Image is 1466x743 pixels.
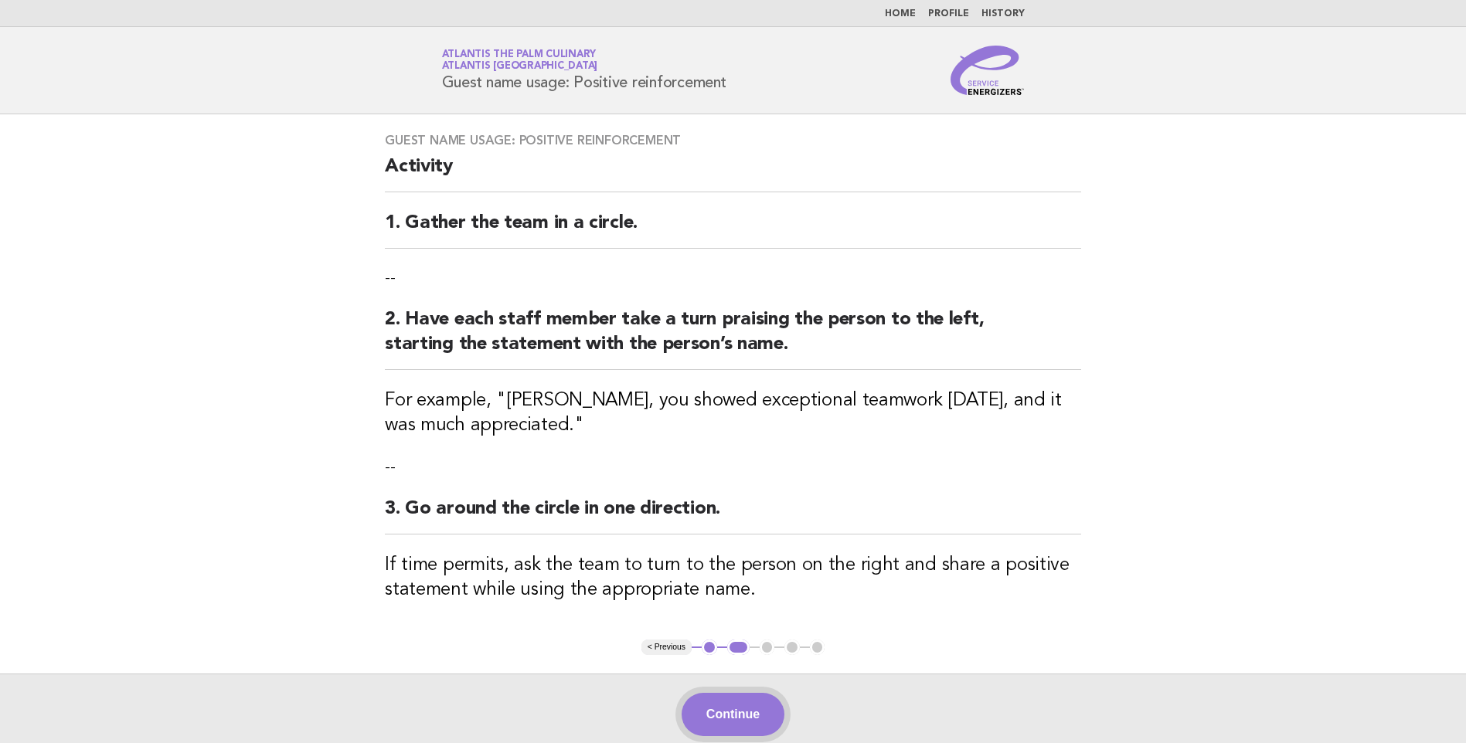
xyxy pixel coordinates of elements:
a: Home [885,9,916,19]
p: -- [385,456,1081,478]
p: -- [385,267,1081,289]
h2: 2. Have each staff member take a turn praising the person to the left, starting the statement wit... [385,307,1081,370]
a: History [981,9,1025,19]
h2: 3. Go around the circle in one direction. [385,497,1081,534]
img: Service Energizers [951,46,1025,95]
button: 1 [702,640,717,655]
a: Atlantis The Palm CulinaryAtlantis [GEOGRAPHIC_DATA] [442,49,598,71]
h1: Guest name usage: Positive reinforcement [442,50,726,90]
h3: For example, "[PERSON_NAME], you showed exceptional teamwork [DATE], and it was much appreciated." [385,388,1081,438]
button: 2 [727,640,750,655]
button: Continue [682,693,784,736]
h3: Guest name usage: Positive reinforcement [385,133,1081,148]
h3: If time permits, ask the team to turn to the person on the right and share a positive statement w... [385,553,1081,602]
a: Profile [928,9,969,19]
h2: 1. Gather the team in a circle. [385,211,1081,249]
button: < Previous [641,640,692,655]
h2: Activity [385,154,1081,192]
span: Atlantis [GEOGRAPHIC_DATA] [442,62,598,72]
